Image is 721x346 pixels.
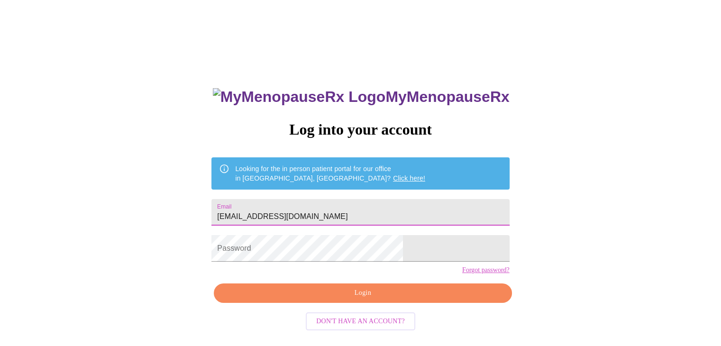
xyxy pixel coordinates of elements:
[306,312,415,331] button: Don't have an account?
[393,174,425,182] a: Click here!
[213,88,510,106] h3: MyMenopauseRx
[462,266,510,274] a: Forgot password?
[213,88,385,106] img: MyMenopauseRx Logo
[303,316,418,324] a: Don't have an account?
[316,316,405,328] span: Don't have an account?
[214,283,511,303] button: Login
[235,160,425,187] div: Looking for the in person patient portal for our office in [GEOGRAPHIC_DATA], [GEOGRAPHIC_DATA]?
[225,287,501,299] span: Login
[211,121,509,138] h3: Log into your account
